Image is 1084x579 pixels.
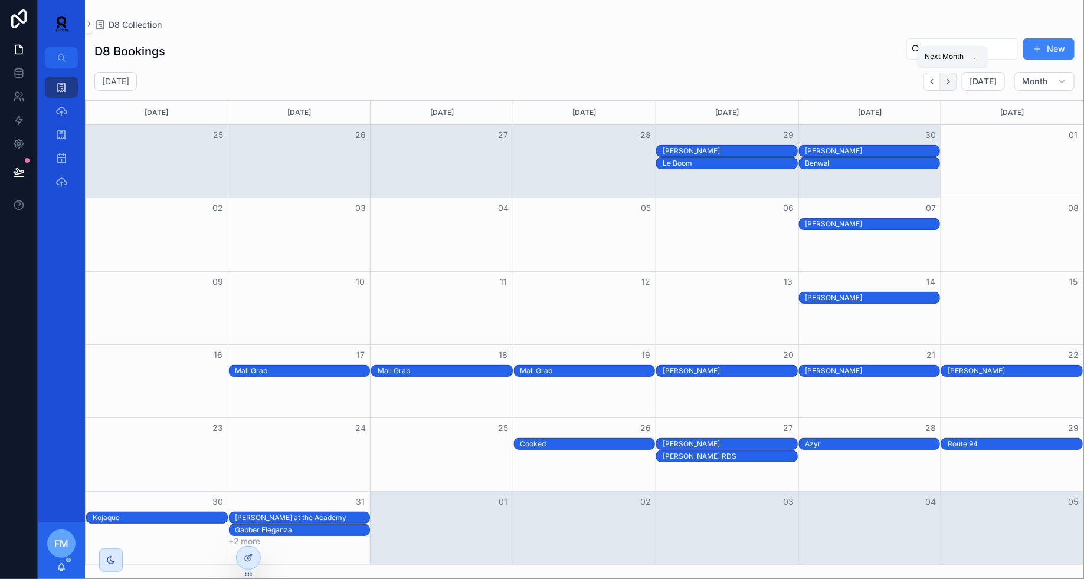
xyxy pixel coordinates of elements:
[87,101,226,124] div: [DATE]
[923,421,938,435] button: 28
[211,421,225,435] button: 23
[663,159,797,168] div: Le Boom
[94,43,165,60] h1: D8 Bookings
[948,366,1082,376] div: Charlie Sparks
[948,366,1082,376] div: [PERSON_NAME]
[235,513,370,522] div: [PERSON_NAME] at the Academy
[515,101,654,124] div: [DATE]
[781,275,795,289] button: 13
[962,72,1005,91] button: [DATE]
[781,348,795,362] button: 20
[970,76,997,87] span: [DATE]
[663,146,797,156] div: [PERSON_NAME]
[805,159,940,168] div: Benwal
[948,439,1082,449] div: Route 94
[805,366,940,376] div: Josh Baker
[211,275,225,289] button: 09
[970,52,979,61] span: .
[781,128,795,142] button: 29
[663,158,797,169] div: Le Boom
[941,73,957,91] button: Next
[1066,421,1080,435] button: 29
[211,348,225,362] button: 16
[923,495,938,509] button: 04
[520,366,655,376] div: Mall Grab
[638,495,653,509] button: 02
[353,348,368,362] button: 17
[38,68,85,208] div: scrollable content
[1066,348,1080,362] button: 22
[353,201,368,215] button: 03
[805,292,940,303] div: Stella Bossi
[235,366,370,376] div: Mall Grab
[925,52,964,61] span: Next Month
[496,275,510,289] button: 11
[943,101,1082,124] div: [DATE]
[805,366,940,376] div: [PERSON_NAME]
[781,495,795,509] button: 03
[663,439,797,449] div: Jeff Mills
[781,201,795,215] button: 06
[211,201,225,215] button: 02
[663,439,797,449] div: [PERSON_NAME]
[1066,275,1080,289] button: 15
[85,100,1084,565] div: Month View
[923,201,938,215] button: 07
[353,421,368,435] button: 24
[353,495,368,509] button: 31
[54,537,68,551] span: FM
[663,366,797,376] div: [PERSON_NAME]
[1066,128,1080,142] button: 01
[1066,495,1080,509] button: 05
[923,275,938,289] button: 14
[496,201,510,215] button: 04
[638,201,653,215] button: 05
[638,421,653,435] button: 26
[663,452,797,461] div: [PERSON_NAME] RDS
[1066,201,1080,215] button: 08
[235,525,370,535] div: Gabber Eleganza
[109,19,162,31] span: D8 Collection
[805,439,940,449] div: Azyr
[663,146,797,156] div: SOSA
[211,128,225,142] button: 25
[663,451,797,462] div: Boris Brejcha RDS
[805,293,940,302] div: [PERSON_NAME]
[235,525,370,535] div: Gabber Eleganza
[94,19,162,31] a: D8 Collection
[496,128,510,142] button: 27
[781,421,795,435] button: 27
[372,101,511,124] div: [DATE]
[496,348,510,362] button: 18
[1023,38,1075,60] button: New
[235,512,370,523] div: Max Dean at the Academy
[805,158,940,169] div: Benwal
[378,366,512,376] div: Mall Grab
[93,513,227,522] div: Kojaque
[520,439,655,449] div: Cooked
[663,366,797,376] div: Patrick Topping
[638,275,653,289] button: 12
[658,101,797,124] div: [DATE]
[211,495,225,509] button: 30
[801,101,939,124] div: [DATE]
[805,219,940,229] div: DJ Seinfeld
[923,348,938,362] button: 21
[230,101,369,124] div: [DATE]
[353,275,368,289] button: 10
[229,537,261,546] button: +2 more
[47,14,76,33] img: App logo
[805,219,940,229] div: [PERSON_NAME]
[805,146,940,156] div: [PERSON_NAME]
[496,421,510,435] button: 25
[638,128,653,142] button: 28
[923,128,938,142] button: 30
[353,128,368,142] button: 26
